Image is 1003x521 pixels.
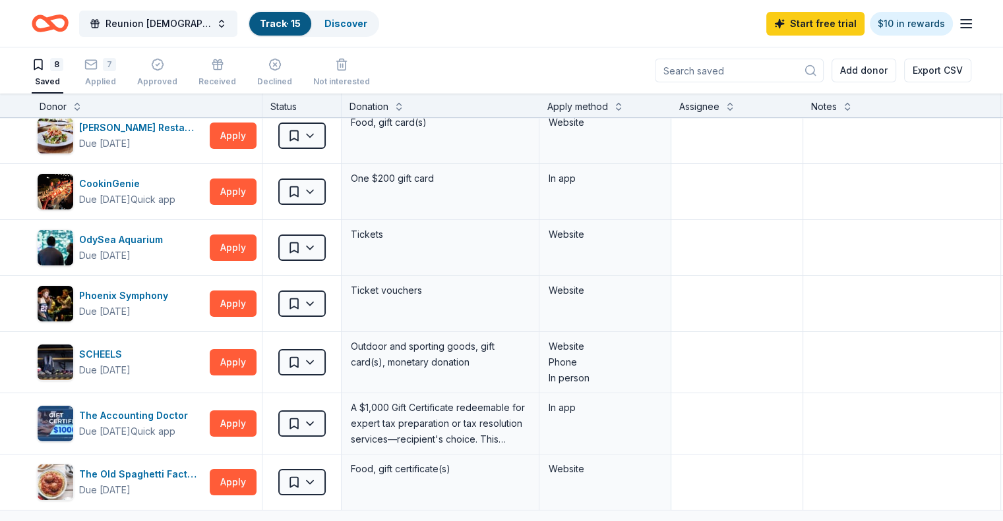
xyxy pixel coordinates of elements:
[198,53,236,94] button: Received
[210,123,257,149] button: Apply
[38,174,73,209] img: Image for CookinGenie
[210,469,257,495] button: Apply
[38,464,73,500] img: Image for The Old Spaghetti Factory
[137,76,177,87] div: Approved
[210,349,257,375] button: Apply
[37,173,204,210] button: Image for CookinGenieCookinGenieDue [DATE]Quick app
[32,76,63,87] div: Saved
[37,285,204,322] button: Image for Phoenix SymphonyPhoenix SymphonyDue [DATE]
[260,18,301,29] a: Track· 15
[549,227,661,242] div: Website
[350,398,531,449] div: A $1,000 Gift Certificate redeemable for expert tax preparation or tax resolution services—recipi...
[210,410,257,437] button: Apply
[257,53,292,94] button: Declined
[38,406,73,441] img: Image for The Accounting Doctor
[79,232,168,248] div: OdySea Aquarium
[350,337,531,371] div: Outdoor and sporting goods, gift card(s), monetary donation
[549,400,661,416] div: In app
[79,192,131,207] div: Due [DATE]
[248,11,379,37] button: Track· 15Discover
[350,225,531,244] div: Tickets
[37,344,204,381] button: Image for SCHEELSSCHEELSDue [DATE]
[350,99,388,115] div: Donation
[79,466,204,482] div: The Old Spaghetti Factory
[37,464,204,501] button: Image for The Old Spaghetti FactoryThe Old Spaghetti FactoryDue [DATE]
[84,53,116,94] button: 7Applied
[79,176,175,192] div: CookinGenie
[257,76,292,87] div: Declined
[106,16,211,32] span: Reunion [DEMOGRAPHIC_DATA] Children's and Student Ministry Pie and Silent Auction
[350,281,531,300] div: Ticket vouchers
[313,76,370,87] div: Not interested
[38,286,73,321] img: Image for Phoenix Symphony
[40,99,67,115] div: Donor
[350,169,531,188] div: One $200 gift card
[137,53,177,94] button: Approved
[549,339,661,354] div: Website
[79,136,131,151] div: Due [DATE]
[549,171,661,186] div: In app
[549,461,661,477] div: Website
[210,234,257,261] button: Apply
[38,344,73,380] img: Image for SCHEELS
[37,405,204,442] button: Image for The Accounting DoctorThe Accounting DoctorDue [DATE]Quick app
[79,362,131,378] div: Due [DATE]
[50,58,63,71] div: 8
[84,76,116,87] div: Applied
[549,354,661,370] div: Phone
[313,53,370,94] button: Not interested
[32,8,69,39] a: Home
[38,118,73,153] img: Image for Cameron Mitchell Restaurants
[549,115,661,130] div: Website
[324,18,367,29] a: Discover
[37,229,204,266] button: Image for OdySea AquariumOdySea AquariumDue [DATE]
[79,424,131,439] div: Due [DATE]
[198,76,236,87] div: Received
[131,193,175,206] div: Quick app
[549,283,661,298] div: Website
[79,482,131,498] div: Due [DATE]
[350,460,531,478] div: Food, gift certificate(s)
[79,346,131,362] div: SCHEELS
[811,99,837,115] div: Notes
[679,99,719,115] div: Assignee
[547,99,608,115] div: Apply method
[549,370,661,386] div: In person
[210,178,257,205] button: Apply
[832,59,896,82] button: Add donor
[210,290,257,317] button: Apply
[37,117,204,154] button: Image for Cameron Mitchell Restaurants[PERSON_NAME] RestaurantsDue [DATE]
[79,288,173,304] div: Phoenix Symphony
[32,53,63,94] button: 8Saved
[870,12,953,36] a: $10 in rewards
[79,248,131,263] div: Due [DATE]
[904,59,971,82] button: Export CSV
[262,94,342,117] div: Status
[766,12,865,36] a: Start free trial
[79,11,237,37] button: Reunion [DEMOGRAPHIC_DATA] Children's and Student Ministry Pie and Silent Auction
[350,113,531,132] div: Food, gift card(s)
[655,59,824,82] input: Search saved
[79,408,193,424] div: The Accounting Doctor
[38,230,73,265] img: Image for OdySea Aquarium
[103,58,116,71] div: 7
[79,304,131,319] div: Due [DATE]
[131,425,175,438] div: Quick app
[79,120,204,136] div: [PERSON_NAME] Restaurants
